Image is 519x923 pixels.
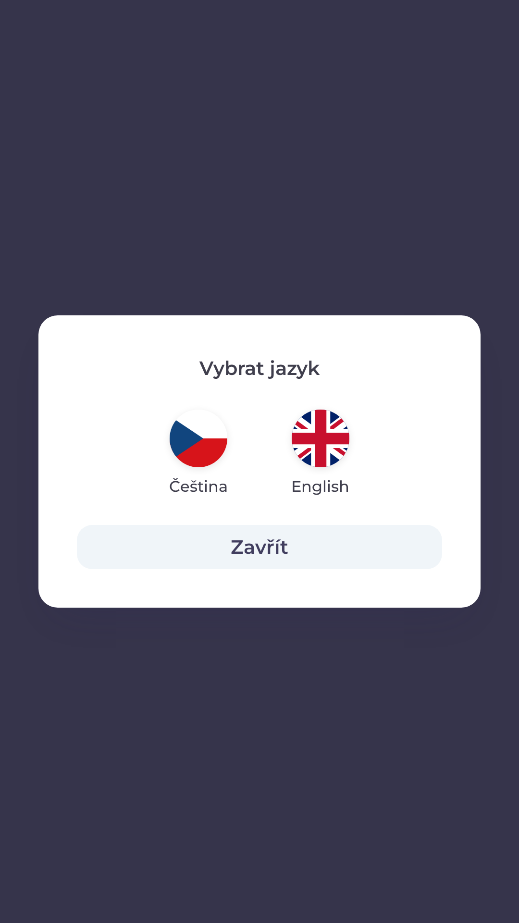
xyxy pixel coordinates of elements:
button: English [268,402,372,506]
p: English [291,475,349,498]
p: Vybrat jazyk [77,354,442,383]
button: Čeština [146,402,251,506]
p: Čeština [169,475,228,498]
img: en flag [292,410,349,467]
img: cs flag [170,410,227,467]
button: Zavřít [77,525,442,569]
